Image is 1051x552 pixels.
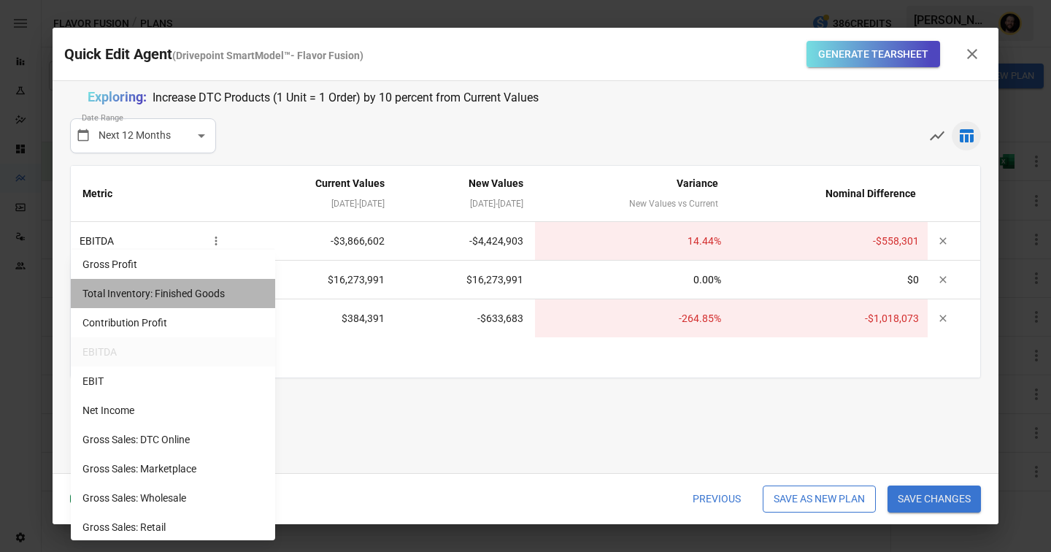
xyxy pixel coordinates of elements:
li: Contribution Profit [71,308,275,337]
li: EBIT [71,367,275,396]
li: Net Income [71,396,275,425]
li: Gross Sales: Marketplace [71,454,275,483]
li: Gross Sales: DTC Online [71,425,275,454]
li: Gross Sales: Retail [71,513,275,542]
li: Gross Profit [71,250,275,279]
li: Gross Sales: Wholesale [71,483,275,513]
li: Total Inventory: Finished Goods [71,279,275,308]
